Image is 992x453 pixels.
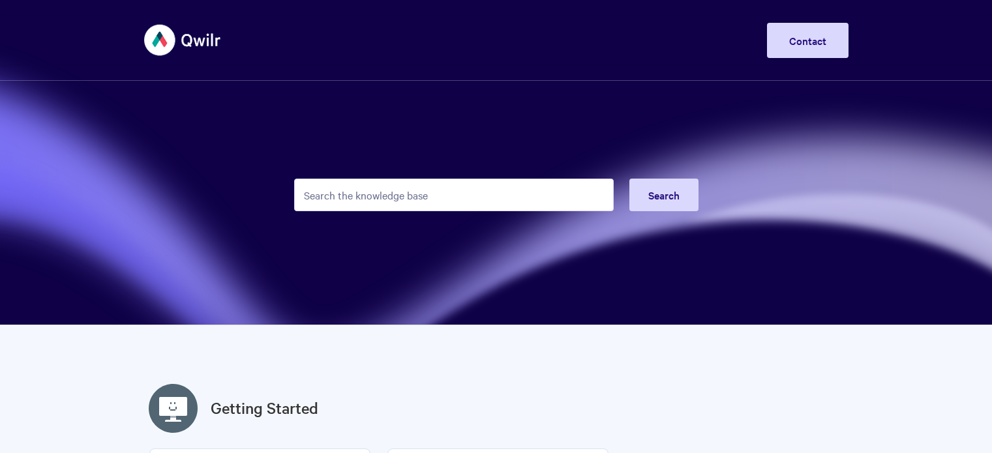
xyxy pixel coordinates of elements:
button: Search [629,179,699,211]
input: Search the knowledge base [294,179,614,211]
a: Getting Started [211,396,318,420]
span: Search [648,188,680,202]
img: Qwilr Help Center [144,16,222,65]
a: Contact [767,23,849,58]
